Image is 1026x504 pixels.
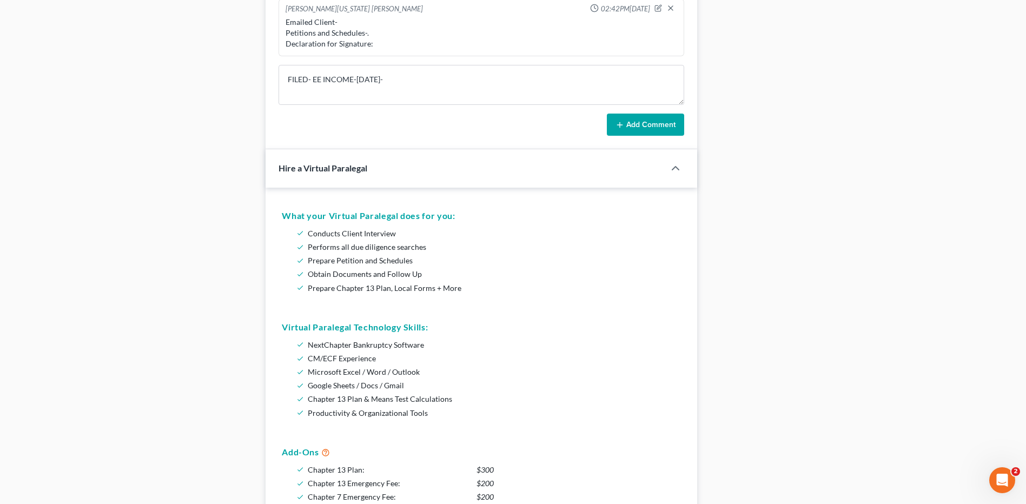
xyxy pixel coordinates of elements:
[282,321,681,334] h5: Virtual Paralegal Technology Skills:
[286,17,677,49] div: Emailed Client- Petitions and Schedules-. Declaration for Signature:
[308,240,677,254] li: Performs all due diligence searches
[1011,467,1020,476] span: 2
[279,163,367,173] span: Hire a Virtual Paralegal
[308,365,677,379] li: Microsoft Excel / Word / Outlook
[989,467,1015,493] iframe: Intercom live chat
[601,4,650,14] span: 02:42PM[DATE]
[308,479,400,488] span: Chapter 13 Emergency Fee:
[308,406,677,420] li: Productivity & Organizational Tools
[308,392,677,406] li: Chapter 13 Plan & Means Test Calculations
[308,465,365,474] span: Chapter 13 Plan:
[476,490,494,503] span: $200
[308,379,677,392] li: Google Sheets / Docs / Gmail
[286,4,423,15] div: [PERSON_NAME][US_STATE] [PERSON_NAME]
[308,267,677,281] li: Obtain Documents and Follow Up
[308,352,677,365] li: CM/ECF Experience
[308,492,396,501] span: Chapter 7 Emergency Fee:
[282,446,681,459] h5: Add-Ons
[476,463,494,476] span: $300
[308,281,677,295] li: Prepare Chapter 13 Plan, Local Forms + More
[476,476,494,490] span: $200
[308,338,677,352] li: NextChapter Bankruptcy Software
[308,227,677,240] li: Conducts Client Interview
[282,209,681,222] h5: What your Virtual Paralegal does for you:
[308,254,677,267] li: Prepare Petition and Schedules
[607,114,684,136] button: Add Comment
